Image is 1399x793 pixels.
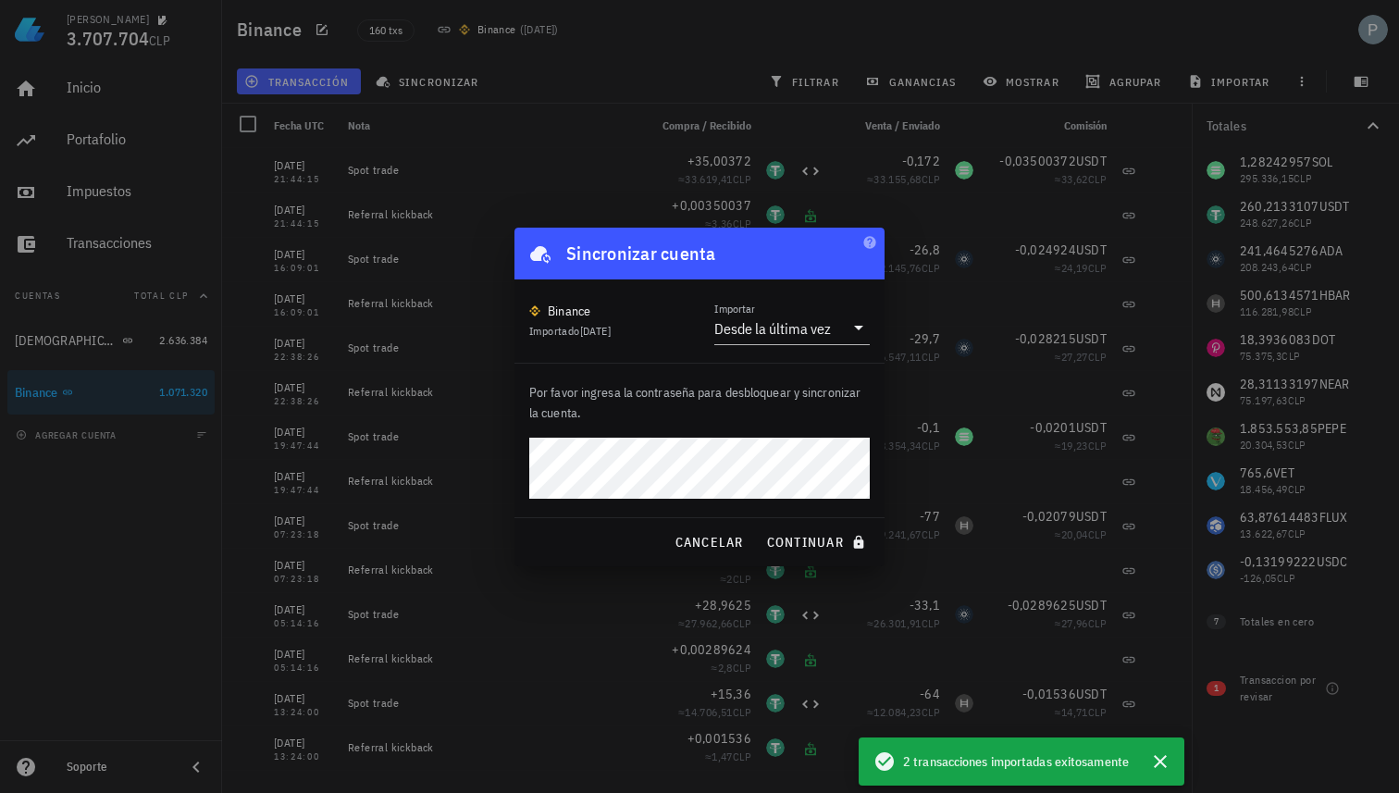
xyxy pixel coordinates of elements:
button: cancelar [666,526,750,559]
p: Por favor ingresa la contraseña para desbloquear y sincronizar la cuenta. [529,382,870,423]
span: continuar [766,534,870,551]
img: 270.png [529,305,540,316]
label: Importar [714,302,755,316]
div: Sincronizar cuenta [566,239,716,268]
span: [DATE] [580,324,611,338]
div: Binance [548,302,591,320]
span: Importado [529,324,611,338]
span: 2 transacciones importadas exitosamente [903,751,1129,772]
div: Desde la última vez [714,319,831,338]
div: ImportarDesde la última vez [714,313,870,344]
span: cancelar [674,534,743,551]
button: continuar [759,526,877,559]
